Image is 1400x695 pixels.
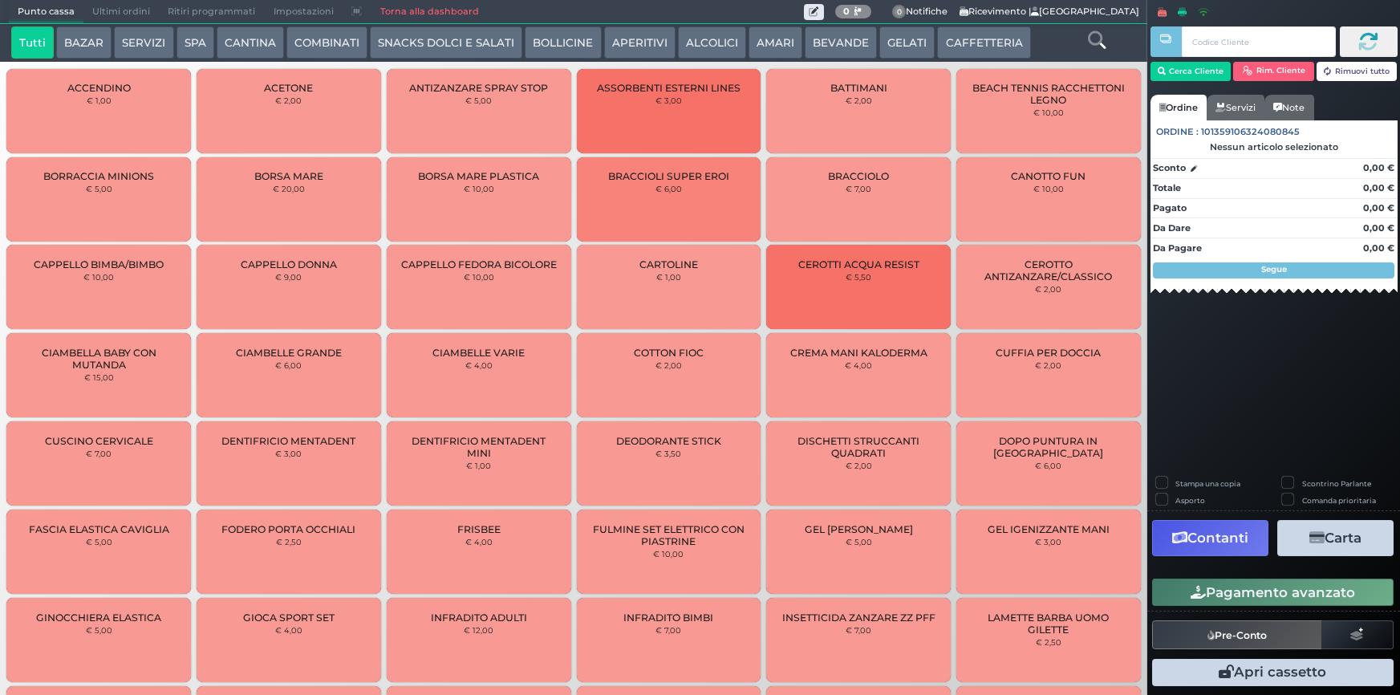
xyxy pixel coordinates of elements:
[400,435,558,459] span: DENTIFRICIO MENTADENT MINI
[1152,620,1322,649] button: Pre-Conto
[370,26,522,59] button: SNACKS DOLCI E SALATI
[432,347,525,359] span: CIAMBELLE VARIE
[1153,242,1202,254] strong: Da Pagare
[988,523,1110,535] span: GEL IGENIZZANTE MANI
[273,184,305,193] small: € 20,00
[1363,182,1394,193] strong: 0,00 €
[892,5,907,19] span: 0
[655,96,682,105] small: € 3,00
[655,360,682,370] small: € 2,00
[937,26,1030,59] button: CAFFETTERIA
[1363,222,1394,234] strong: 0,00 €
[1363,242,1394,254] strong: 0,00 €
[1302,495,1376,506] label: Comanda prioritaria
[1363,162,1394,173] strong: 0,00 €
[1175,495,1205,506] label: Asporto
[798,258,919,270] span: CEROTTI ACQUA RESIST
[879,26,935,59] button: GELATI
[782,612,935,624] span: INSETTICIDA ZANZARE ZZ PFF
[845,360,872,370] small: € 4,00
[371,1,487,23] a: Torna alla dashboard
[464,272,494,282] small: € 10,00
[1261,264,1287,274] strong: Segue
[1264,95,1313,120] a: Note
[843,6,850,17] b: 0
[1302,478,1371,489] label: Scontrino Parlante
[1317,62,1398,81] button: Rimuovi tutto
[1175,478,1240,489] label: Stampa una copia
[1150,62,1232,81] button: Cerca Cliente
[678,26,746,59] button: ALCOLICI
[830,82,887,94] span: BATTIMANI
[254,170,323,182] span: BORSA MARE
[1033,108,1064,117] small: € 10,00
[655,184,682,193] small: € 6,00
[828,170,889,182] span: BRACCIOLO
[608,170,729,182] span: BRACCIOLI SUPER EROI
[1153,161,1186,175] strong: Sconto
[286,26,367,59] button: COMBINATI
[1182,26,1335,57] input: Codice Cliente
[846,625,871,635] small: € 7,00
[29,523,169,535] span: FASCIA ELASTICA CAVIGLIA
[43,170,154,182] span: BORRACCIA MINIONS
[846,461,872,470] small: € 2,00
[1153,182,1181,193] strong: Totale
[275,360,302,370] small: € 6,00
[83,272,114,282] small: € 10,00
[264,82,313,94] span: ACETONE
[36,612,161,624] span: GINOCCHIERA ELASTICA
[1152,520,1268,556] button: Contanti
[45,435,153,447] span: CUSCINO CERVICALE
[1152,659,1394,686] button: Apri cassetto
[639,258,698,270] span: CARTOLINE
[1033,184,1064,193] small: € 10,00
[418,170,539,182] span: BORSA MARE PLASTICA
[970,258,1127,282] span: CEROTTO ANTIZANZARE/CLASSICO
[970,435,1127,459] span: DOPO PUNTURA IN [GEOGRAPHIC_DATA]
[1153,222,1191,234] strong: Da Dare
[1233,62,1314,81] button: Rim. Cliente
[1150,95,1207,120] a: Ordine
[83,1,159,23] span: Ultimi ordini
[217,26,284,59] button: CANTINA
[1035,360,1061,370] small: € 2,00
[221,523,355,535] span: FODERO PORTA OCCHIALI
[970,82,1127,106] span: BEACH TENNIS RACCHETTONI LEGNO
[243,612,335,624] span: GIOCA SPORT SET
[1152,579,1394,606] button: Pagamento avanzato
[780,435,937,459] span: DISCHETTI STRUCCANTI QUADRATI
[604,26,676,59] button: APERITIVI
[623,612,713,624] span: INFRADITO BIMBI
[457,523,501,535] span: FRISBEE
[177,26,214,59] button: SPA
[590,523,747,547] span: FULMINE SET ELETTRICO CON PIASTRINE
[221,435,355,447] span: DENTIFRICIO MENTADENT
[86,537,112,547] small: € 5,00
[655,625,681,635] small: € 7,00
[846,184,871,193] small: € 7,00
[1363,202,1394,213] strong: 0,00 €
[409,82,548,94] span: ANTIZANZARE SPRAY STOP
[846,96,872,105] small: € 2,00
[1011,170,1086,182] span: CANOTTO FUN
[464,625,493,635] small: € 12,00
[1153,202,1187,213] strong: Pagato
[9,1,83,23] span: Punto cassa
[655,449,681,458] small: € 3,50
[241,258,337,270] span: CAPPELLO DONNA
[11,26,54,59] button: Tutti
[276,537,302,547] small: € 2,50
[656,272,681,282] small: € 1,00
[67,82,131,94] span: ACCENDINO
[431,612,527,624] span: INFRADITO ADULTI
[401,258,557,270] span: CAPPELLO FEDORA BICOLORE
[805,26,877,59] button: BEVANDE
[87,96,112,105] small: € 1,00
[465,537,493,547] small: € 4,00
[465,96,492,105] small: € 5,00
[1035,284,1061,294] small: € 2,00
[86,625,112,635] small: € 5,00
[86,449,112,458] small: € 7,00
[1035,537,1061,547] small: € 3,00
